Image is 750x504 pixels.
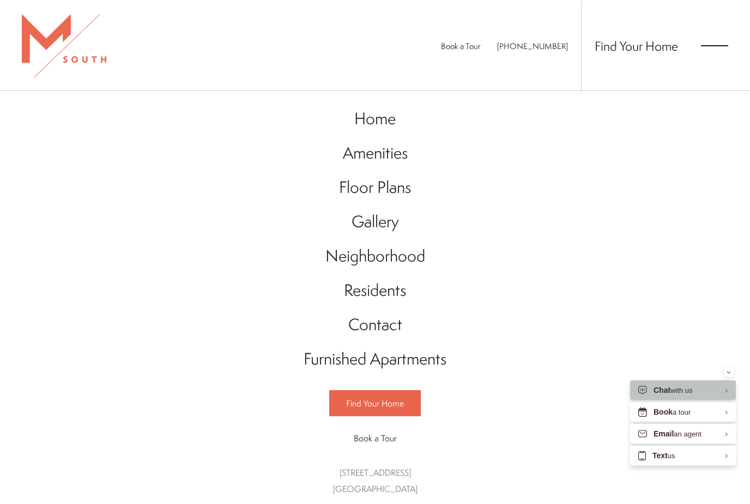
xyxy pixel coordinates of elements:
[325,244,425,266] span: Neighborhood
[354,107,396,129] span: Home
[287,273,463,307] a: Go to Residents
[287,239,463,273] a: Go to Neighborhood
[497,40,568,51] a: Call Us at 813-570-8014
[329,425,421,450] a: Book a Tour
[329,390,421,416] a: Find Your Home
[339,175,411,198] span: Floor Plans
[287,101,463,136] a: Go to Home
[352,210,399,232] span: Gallery
[287,204,463,239] a: Go to Gallery
[701,40,728,50] button: Open Menu
[348,313,402,335] span: Contact
[22,14,106,77] img: MSouth
[343,141,408,163] span: Amenities
[441,40,481,51] a: Book a Tour
[287,170,463,204] a: Go to Floor Plans
[287,307,463,342] a: Go to Contact
[287,342,463,376] a: Go to Furnished Apartments (opens in a new tab)
[287,136,463,170] a: Go to Amenities
[344,278,406,301] span: Residents
[354,432,397,444] span: Book a Tour
[595,37,678,54] a: Find Your Home
[304,347,446,369] span: Furnished Apartments
[497,40,568,51] span: [PHONE_NUMBER]
[333,466,418,494] a: Get Directions to 5110 South Manhattan Avenue Tampa, FL 33611
[346,397,404,409] span: Find Your Home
